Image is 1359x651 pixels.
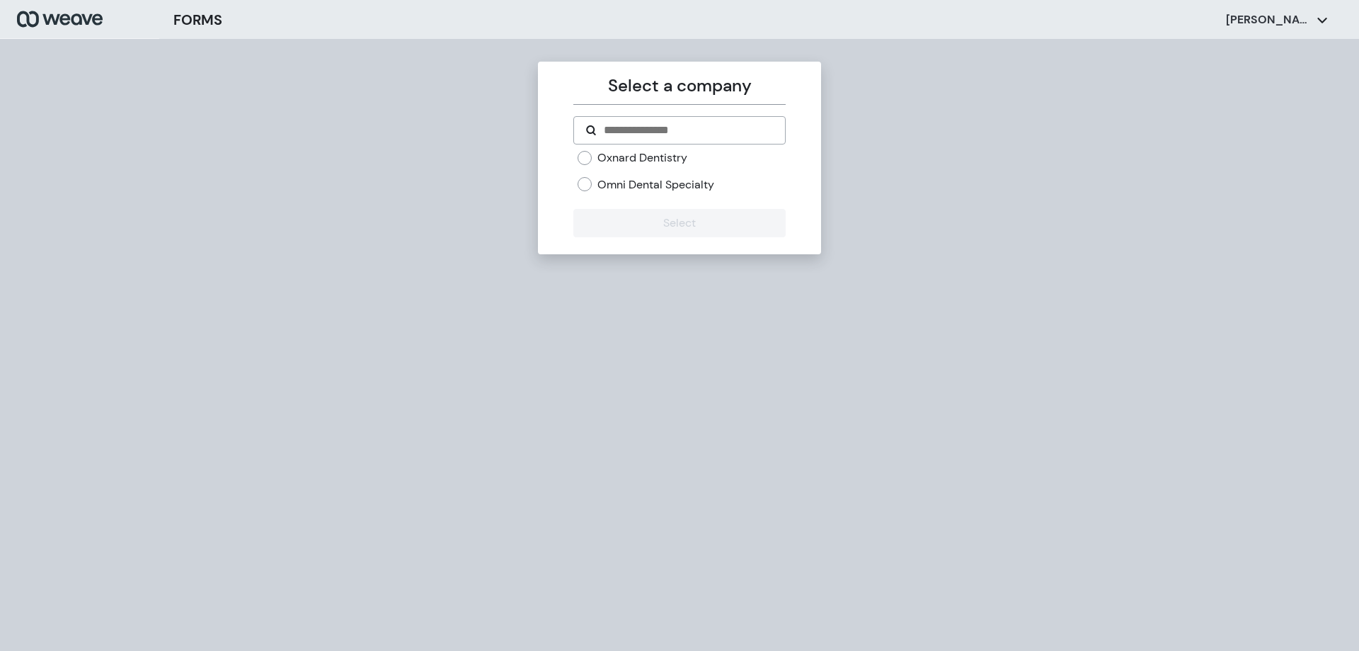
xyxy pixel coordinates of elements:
p: [PERSON_NAME] [1226,12,1311,28]
h3: FORMS [173,9,222,30]
p: Select a company [573,73,785,98]
label: Omni Dental Specialty [597,177,714,193]
input: Search [602,122,773,139]
button: Select [573,209,785,237]
label: Oxnard Dentistry [597,150,687,166]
